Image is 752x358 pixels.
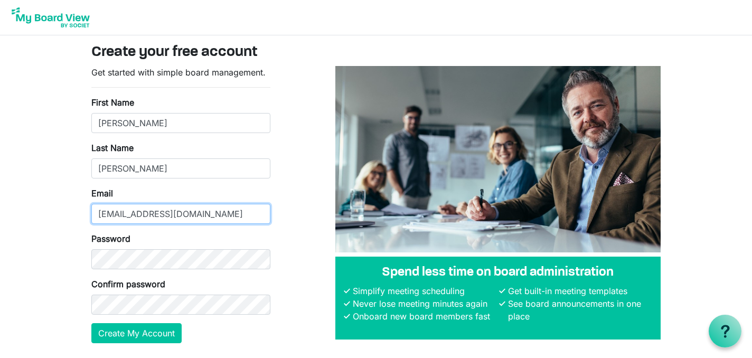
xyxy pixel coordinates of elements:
label: First Name [91,96,134,109]
li: Get built-in meeting templates [505,285,652,297]
label: Last Name [91,142,134,154]
label: Confirm password [91,278,165,290]
label: Password [91,232,130,245]
img: My Board View Logo [8,4,93,31]
li: Onboard new board members fast [350,310,497,323]
h4: Spend less time on board administration [344,265,652,280]
li: Simplify meeting scheduling [350,285,497,297]
span: Get started with simple board management. [91,67,266,78]
label: Email [91,187,113,200]
li: See board announcements in one place [505,297,652,323]
h3: Create your free account [91,44,661,62]
img: A photograph of board members sitting at a table [335,66,661,252]
li: Never lose meeting minutes again [350,297,497,310]
button: Create My Account [91,323,182,343]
